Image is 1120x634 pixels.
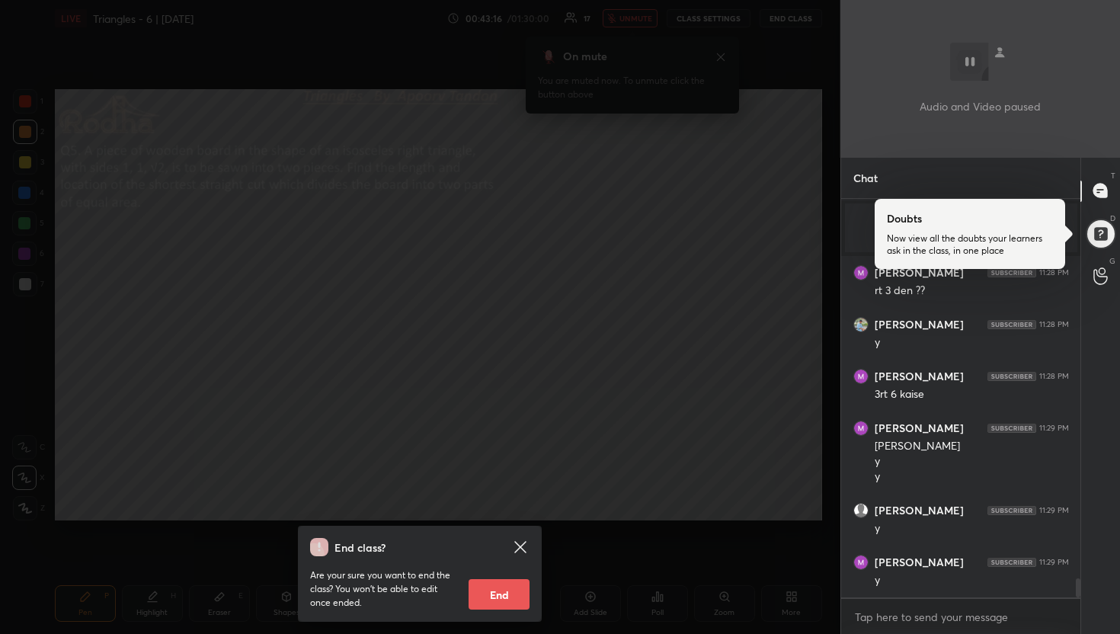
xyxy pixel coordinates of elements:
[1110,213,1115,224] p: D
[1039,372,1069,381] div: 11:28 PM
[875,283,1069,299] div: rt 3 den ??
[987,268,1036,277] img: 4P8fHbbgJtejmAAAAAElFTkSuQmCC
[1039,424,1069,433] div: 11:29 PM
[987,506,1036,515] img: 4P8fHbbgJtejmAAAAAElFTkSuQmCC
[875,439,1069,454] div: [PERSON_NAME]
[334,540,386,556] h4: End class?
[1111,170,1115,181] p: T
[854,318,868,331] img: thumbnail.jpg
[875,318,964,331] h6: [PERSON_NAME]
[1039,506,1069,515] div: 11:29 PM
[875,335,1069,351] div: y
[875,387,1069,402] div: 3rt 6 kaise
[854,370,868,383] img: thumbnail.jpg
[854,421,868,435] img: thumbnail.jpg
[875,469,1069,485] div: y
[841,158,890,198] p: Chat
[875,573,1069,588] div: y
[1039,268,1069,277] div: 11:28 PM
[1109,255,1115,267] p: G
[987,320,1036,329] img: 4P8fHbbgJtejmAAAAAElFTkSuQmCC
[1039,558,1069,567] div: 11:29 PM
[875,370,964,383] h6: [PERSON_NAME]
[875,454,1069,469] div: y
[987,558,1036,567] img: 4P8fHbbgJtejmAAAAAElFTkSuQmCC
[875,504,964,517] h6: [PERSON_NAME]
[854,231,1068,243] p: Sejal
[987,372,1036,381] img: 4P8fHbbgJtejmAAAAAElFTkSuQmCC
[854,266,868,280] img: thumbnail.jpg
[875,421,964,435] h6: [PERSON_NAME]
[854,504,868,517] img: default.png
[1039,320,1069,329] div: 11:28 PM
[310,568,456,610] p: Are your sure you want to end the class? You won’t be able to edit once ended.
[469,579,530,610] button: End
[875,556,964,569] h6: [PERSON_NAME]
[841,199,1081,597] div: grid
[920,98,1041,114] p: Audio and Video paused
[875,521,1069,536] div: y
[875,266,964,280] h6: [PERSON_NAME]
[854,556,868,569] img: thumbnail.jpg
[987,424,1036,433] img: 4P8fHbbgJtejmAAAAAElFTkSuQmCC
